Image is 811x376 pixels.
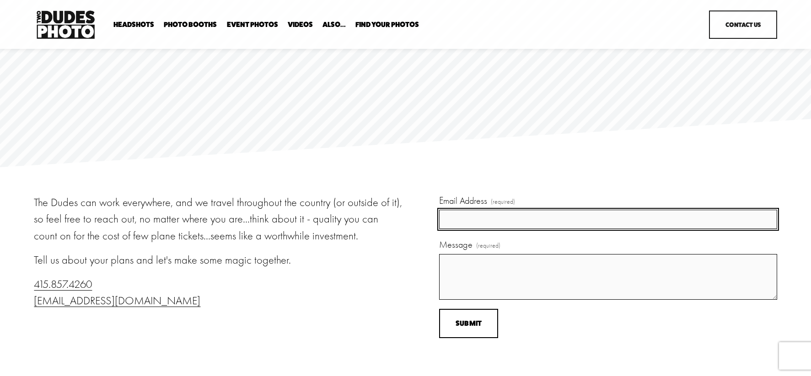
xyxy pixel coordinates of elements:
[227,21,278,29] a: Event Photos
[439,194,487,208] span: Email Address
[34,194,403,244] p: The Dudes can work everywhere, and we travel throughout the country (or outside of it), so feel f...
[34,278,92,291] a: 415.857.4260
[709,11,777,39] a: Contact Us
[355,21,419,29] a: folder dropdown
[34,8,97,41] img: Two Dudes Photo | Headshots, Portraits &amp; Photo Booths
[113,21,154,28] span: Headshots
[322,21,346,29] a: folder dropdown
[322,21,346,28] span: Also...
[288,21,313,29] a: Videos
[113,21,154,29] a: folder dropdown
[34,252,403,269] p: Tell us about your plans and let's make some magic together.
[34,294,200,307] a: [EMAIL_ADDRESS][DOMAIN_NAME]
[439,309,498,339] button: SubmitSubmit
[164,21,217,28] span: Photo Booths
[491,197,515,207] span: (required)
[456,319,482,328] span: Submit
[476,241,500,251] span: (required)
[164,21,217,29] a: folder dropdown
[355,21,419,28] span: Find Your Photos
[439,238,473,252] span: Message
